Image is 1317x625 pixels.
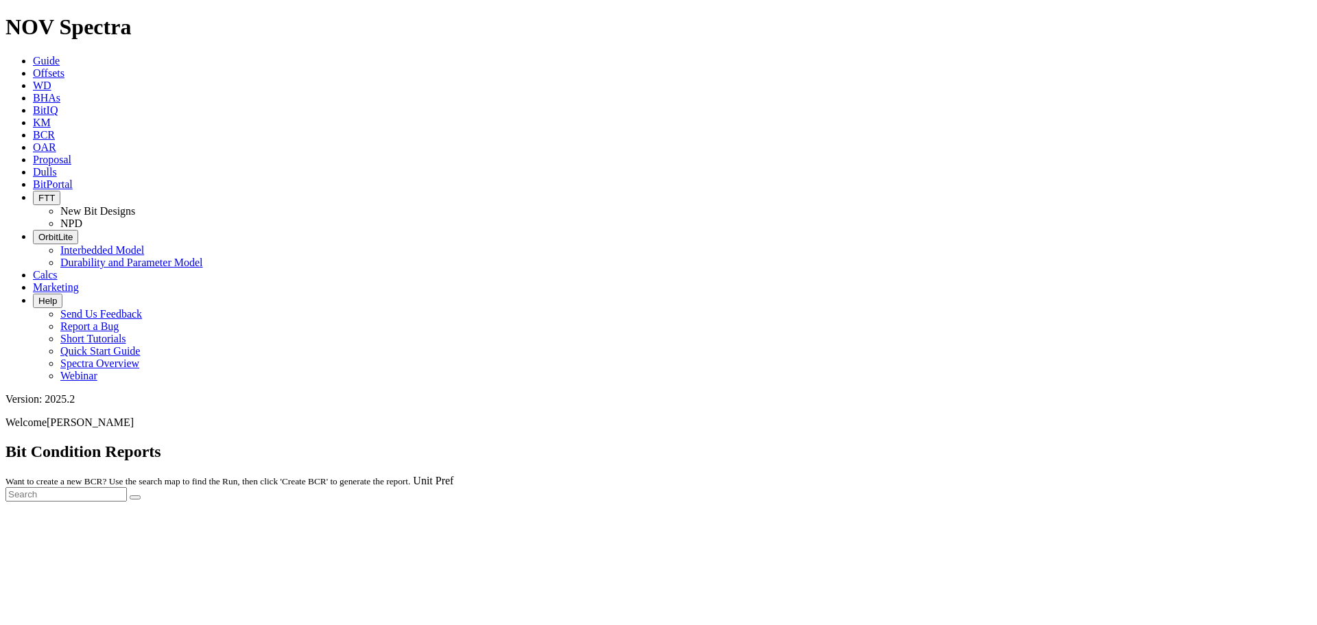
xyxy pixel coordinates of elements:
[38,232,73,242] span: OrbitLite
[60,244,144,256] a: Interbedded Model
[33,80,51,91] a: WD
[5,14,1312,40] h1: NOV Spectra
[60,357,139,369] a: Spectra Overview
[38,296,57,306] span: Help
[33,129,55,141] a: BCR
[60,257,203,268] a: Durability and Parameter Model
[33,281,79,293] a: Marketing
[60,217,82,229] a: NPD
[5,476,410,486] small: Want to create a new BCR? Use the search map to find the Run, then click 'Create BCR' to generate...
[33,166,57,178] a: Dulls
[33,141,56,153] a: OAR
[60,308,142,320] a: Send Us Feedback
[33,55,60,67] a: Guide
[413,475,453,486] a: Unit Pref
[33,294,62,308] button: Help
[33,117,51,128] a: KM
[5,416,1312,429] p: Welcome
[5,487,127,502] input: Search
[60,345,140,357] a: Quick Start Guide
[47,416,134,428] span: [PERSON_NAME]
[33,269,58,281] a: Calcs
[33,104,58,116] a: BitIQ
[33,230,78,244] button: OrbitLite
[33,191,60,205] button: FTT
[60,205,135,217] a: New Bit Designs
[60,333,126,344] a: Short Tutorials
[33,92,60,104] a: BHAs
[60,320,119,332] a: Report a Bug
[60,370,97,381] a: Webinar
[33,178,73,190] a: BitPortal
[38,193,55,203] span: FTT
[33,67,64,79] a: Offsets
[5,393,1312,405] div: Version: 2025.2
[33,154,71,165] a: Proposal
[5,443,1312,461] h2: Bit Condition Reports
